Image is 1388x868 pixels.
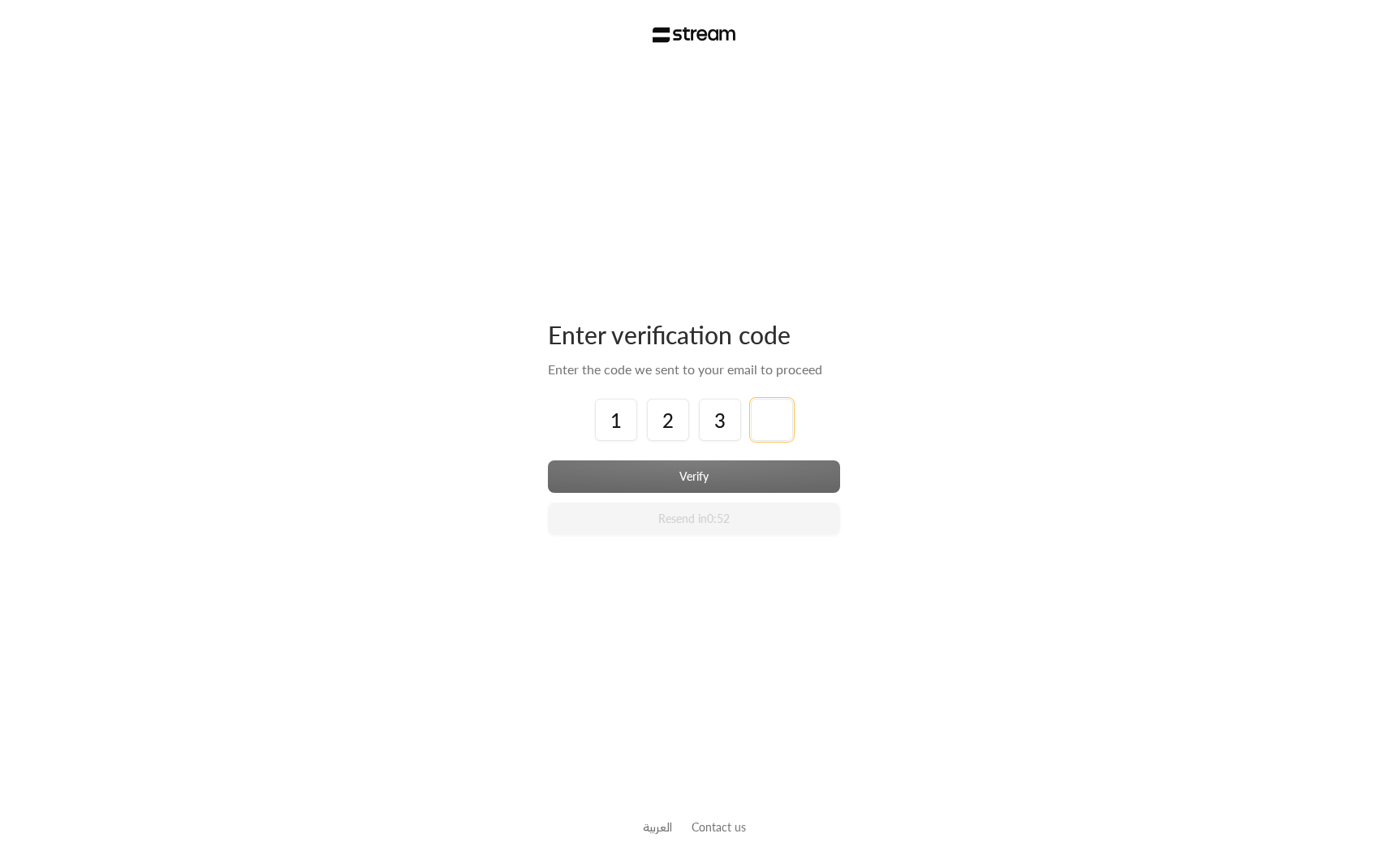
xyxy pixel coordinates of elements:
a: العربية [643,812,672,842]
img: Stream Logo [653,27,736,43]
div: Enter verification code [548,319,840,350]
a: Contact us [692,820,746,834]
div: Enter the code we sent to your email to proceed [548,360,840,379]
button: Contact us [692,818,746,836]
